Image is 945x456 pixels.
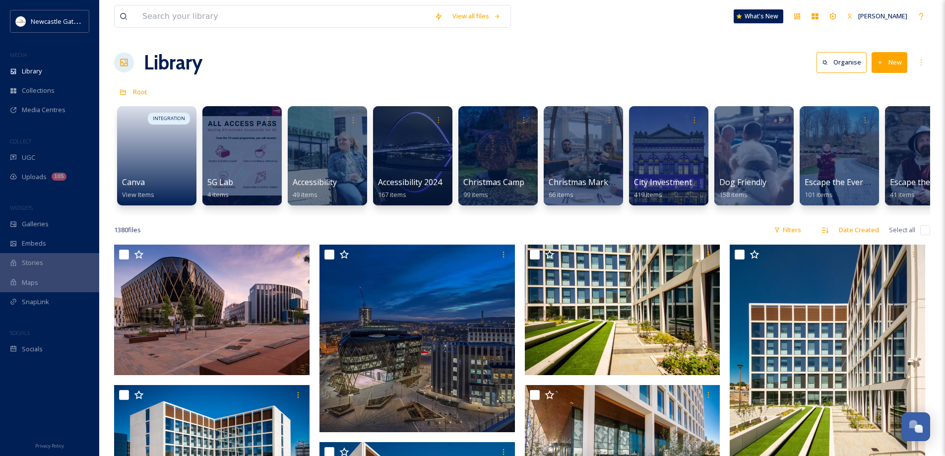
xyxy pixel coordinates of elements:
[719,190,748,199] span: 158 items
[890,190,915,199] span: 41 items
[805,190,833,199] span: 101 items
[133,86,147,98] a: Root
[114,245,310,375] img: NICD and FDC - Credit Gillespies.jpg
[10,51,27,59] span: MEDIA
[842,6,912,26] a: [PERSON_NAME]
[634,190,662,199] span: 419 items
[378,178,442,199] a: Accessibility 2024167 items
[22,219,49,229] span: Galleries
[901,412,930,441] button: Open Chat
[463,178,541,199] a: Christmas Campaign99 items
[22,258,43,267] span: Stories
[834,220,884,240] div: Date Created
[734,9,783,23] a: What's New
[719,178,766,199] a: Dog Friendly158 items
[463,190,488,199] span: 99 items
[133,87,147,96] span: Root
[293,177,337,188] span: Accessibility
[10,329,30,336] span: SOCIALS
[889,225,915,235] span: Select all
[378,190,406,199] span: 167 items
[447,6,505,26] a: View all files
[293,178,337,199] a: Accessibility49 items
[817,52,867,72] button: Organise
[137,5,430,27] input: Search your library
[207,178,233,199] a: 5G Lab4 items
[31,16,122,26] span: Newcastle Gateshead Initiative
[122,177,145,188] span: Canva
[719,177,766,188] span: Dog Friendly
[153,115,185,122] span: INTEGRATION
[769,220,806,240] div: Filters
[22,172,47,182] span: Uploads
[805,178,900,199] a: Escape the Everyday 2022101 items
[35,443,64,449] span: Privacy Policy
[122,190,154,199] span: View Items
[463,177,541,188] span: Christmas Campaign
[22,153,35,162] span: UGC
[207,177,233,188] span: 5G Lab
[144,48,202,77] a: Library
[525,245,720,375] img: KIER-BIO-3971.jpg
[10,204,33,211] span: WIDGETS
[52,173,66,181] div: 105
[549,190,573,199] span: 66 items
[634,178,721,199] a: City Investment Images419 items
[293,190,317,199] span: 49 items
[378,177,442,188] span: Accessibility 2024
[16,16,26,26] img: DqD9wEUd_400x400.jpg
[114,101,199,205] a: INTEGRATIONCanvaView Items
[872,52,907,72] button: New
[22,66,42,76] span: Library
[207,190,229,199] span: 4 items
[817,52,872,72] a: Organise
[22,297,49,307] span: SnapLink
[22,344,43,354] span: Socials
[22,239,46,248] span: Embeds
[114,225,141,235] span: 1380 file s
[634,177,721,188] span: City Investment Images
[319,245,515,432] img: Helix 090120200 - Credit Graeme Peacock.jpg
[10,137,31,145] span: COLLECT
[22,86,55,95] span: Collections
[858,11,907,20] span: [PERSON_NAME]
[22,278,38,287] span: Maps
[549,178,620,199] a: Christmas Markets66 items
[805,177,900,188] span: Escape the Everyday 2022
[35,439,64,451] a: Privacy Policy
[22,105,65,115] span: Media Centres
[549,177,620,188] span: Christmas Markets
